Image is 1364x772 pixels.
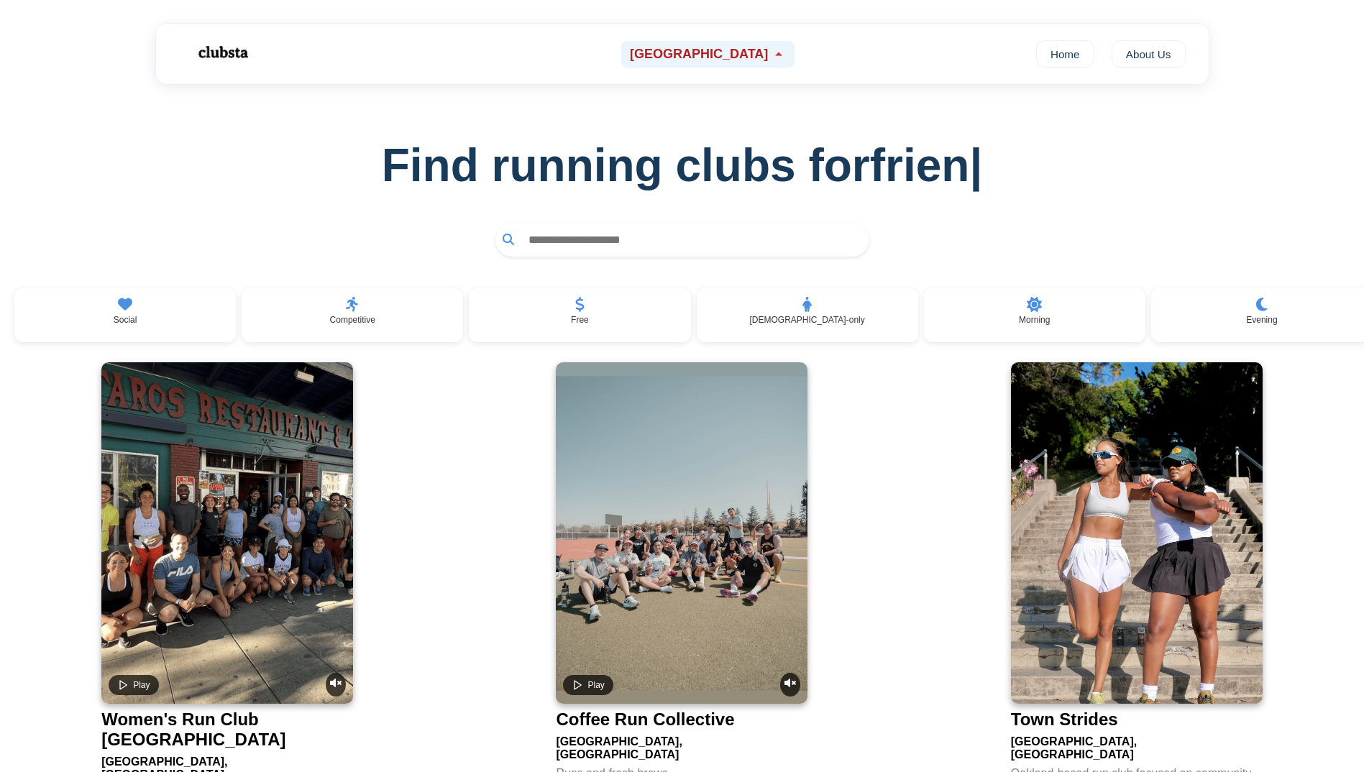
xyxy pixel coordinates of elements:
[556,709,734,730] div: Coffee Run Collective
[101,709,347,750] div: Women's Run Club [GEOGRAPHIC_DATA]
[571,315,589,325] p: Free
[587,680,604,690] span: Play
[1246,315,1277,325] p: Evening
[749,315,864,325] p: [DEMOGRAPHIC_DATA]-only
[1036,40,1094,68] a: Home
[1019,315,1050,325] p: Morning
[114,315,137,325] p: Social
[556,730,807,761] div: [GEOGRAPHIC_DATA], [GEOGRAPHIC_DATA]
[1112,40,1186,68] a: About Us
[1011,730,1263,761] div: [GEOGRAPHIC_DATA], [GEOGRAPHIC_DATA]
[179,35,265,70] img: Logo
[1011,709,1118,730] div: Town Strides
[326,673,346,697] button: Unmute video
[630,47,768,62] span: [GEOGRAPHIC_DATA]
[330,315,375,325] p: Competitive
[23,139,1341,192] h1: Find running clubs for
[109,675,158,695] button: Play video
[1011,362,1263,704] img: Town Strides
[563,675,613,695] button: Play video
[780,673,800,697] button: Unmute video
[133,680,150,690] span: Play
[969,139,982,191] span: |
[870,139,983,192] span: frien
